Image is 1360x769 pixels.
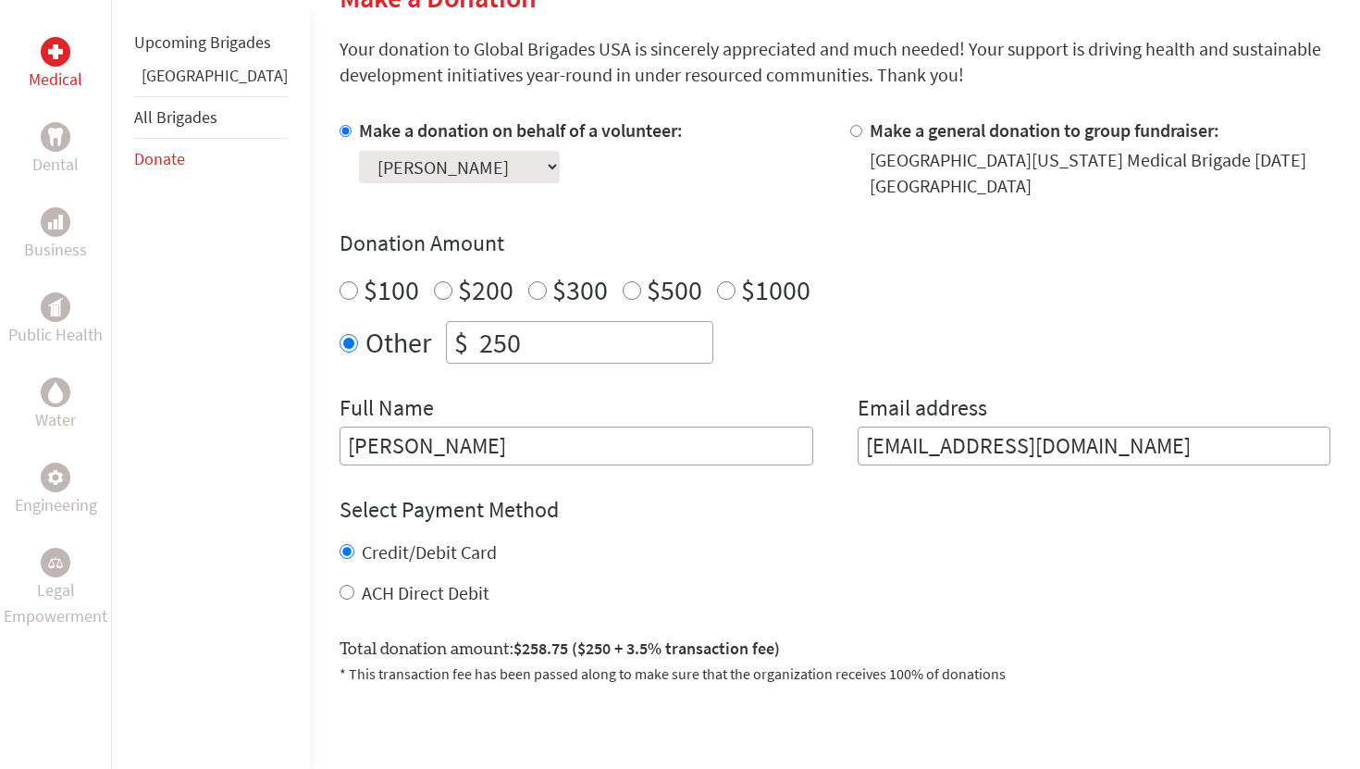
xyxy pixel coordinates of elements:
[447,322,476,363] div: $
[24,207,87,263] a: BusinessBusiness
[41,207,70,237] div: Business
[41,548,70,577] div: Legal Empowerment
[858,393,987,427] label: Email address
[362,581,489,604] label: ACH Direct Debit
[4,577,107,629] p: Legal Empowerment
[134,63,288,96] li: Panama
[134,96,288,139] li: All Brigades
[48,44,63,59] img: Medical
[41,122,70,152] div: Dental
[15,492,97,518] p: Engineering
[32,152,79,178] p: Dental
[8,322,103,348] p: Public Health
[48,470,63,485] img: Engineering
[552,272,608,307] label: $300
[858,427,1331,465] input: Your Email
[41,292,70,322] div: Public Health
[29,37,82,93] a: MedicalMedical
[48,298,63,316] img: Public Health
[359,118,683,142] label: Make a donation on behalf of a volunteer:
[48,215,63,229] img: Business
[364,272,419,307] label: $100
[340,495,1330,525] h4: Select Payment Method
[41,463,70,492] div: Engineering
[134,106,217,128] a: All Brigades
[340,427,813,465] input: Enter Full Name
[4,548,107,629] a: Legal EmpowermentLegal Empowerment
[741,272,810,307] label: $1000
[340,229,1330,258] h4: Donation Amount
[340,393,434,427] label: Full Name
[134,148,185,169] a: Donate
[48,128,63,145] img: Dental
[32,122,79,178] a: DentalDental
[134,22,288,63] li: Upcoming Brigades
[647,272,702,307] label: $500
[35,378,76,433] a: WaterWater
[134,31,271,53] a: Upcoming Brigades
[340,663,1330,685] p: * This transaction fee has been passed along to make sure that the organization receives 100% of ...
[142,65,288,86] a: [GEOGRAPHIC_DATA]
[340,36,1330,88] p: Your donation to Global Brigades USA is sincerely appreciated and much needed! Your support is dr...
[41,378,70,407] div: Water
[870,118,1219,142] label: Make a general donation to group fundraiser:
[48,557,63,568] img: Legal Empowerment
[365,321,431,364] label: Other
[476,322,712,363] input: Enter Amount
[134,139,288,180] li: Donate
[35,407,76,433] p: Water
[41,37,70,67] div: Medical
[870,147,1331,199] div: [GEOGRAPHIC_DATA][US_STATE] Medical Brigade [DATE] [GEOGRAPHIC_DATA]
[340,636,780,663] label: Total donation amount:
[48,381,63,403] img: Water
[15,463,97,518] a: EngineeringEngineering
[362,540,497,564] label: Credit/Debit Card
[513,638,780,659] span: $258.75 ($250 + 3.5% transaction fee)
[24,237,87,263] p: Business
[458,272,513,307] label: $200
[29,67,82,93] p: Medical
[8,292,103,348] a: Public HealthPublic Health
